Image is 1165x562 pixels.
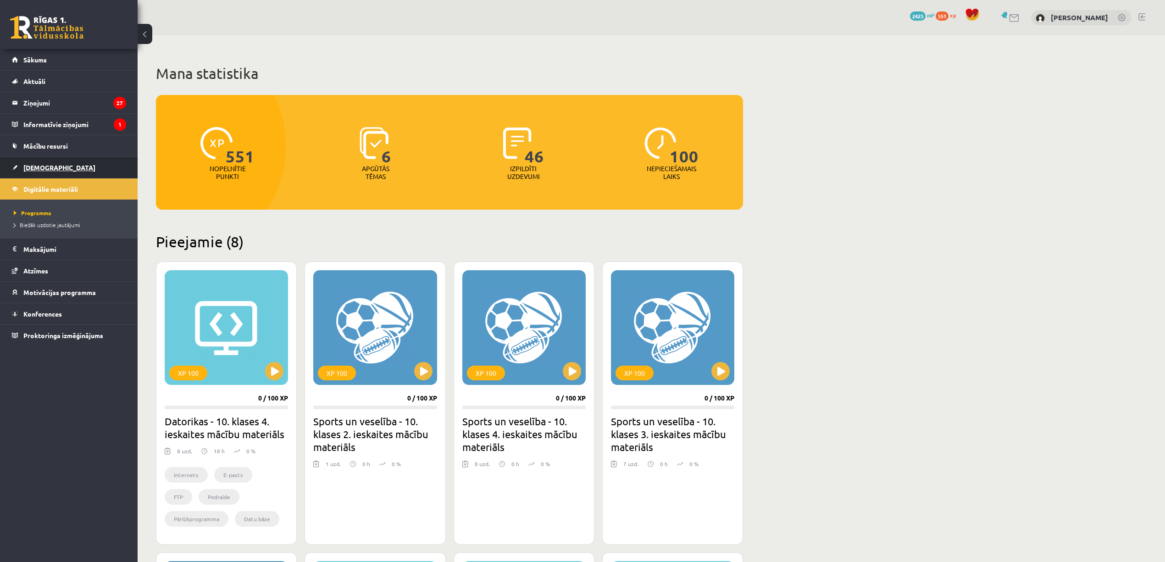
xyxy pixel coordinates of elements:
[200,127,233,159] img: icon-xp-0682a9bc20223a9ccc6f5883a126b849a74cddfe5390d2b41b4391c66f2066e7.svg
[392,460,401,468] p: 0 %
[936,11,960,19] a: 551 xp
[12,71,126,92] a: Aktuāli
[12,114,126,135] a: Informatīvie ziņojumi1
[165,489,192,505] li: FTP
[165,415,288,440] h2: Datorikas - 10. klases 4. ieskaites mācību materiāls
[1036,14,1045,23] img: Kristiāns Timofejevs
[23,267,48,275] span: Atzīmes
[12,92,126,113] a: Ziņojumi27
[23,163,95,172] span: [DEMOGRAPHIC_DATA]
[467,366,505,380] div: XP 100
[382,127,391,165] span: 6
[326,460,341,473] div: 1 uzd.
[156,64,743,83] h1: Mana statistika
[23,331,103,339] span: Proktoringa izmēģinājums
[177,447,192,461] div: 8 uzd.
[14,209,51,217] span: Programma
[511,460,519,468] p: 0 h
[14,209,128,217] a: Programma
[318,366,356,380] div: XP 100
[525,127,544,165] span: 46
[23,77,45,85] span: Aktuāli
[113,97,126,109] i: 27
[12,260,126,281] a: Atzīmes
[235,511,279,527] li: Datu bāze
[199,489,239,505] li: Podraide
[169,366,207,380] div: XP 100
[505,165,541,180] p: Izpildīti uzdevumi
[475,460,490,473] div: 8 uzd.
[689,460,699,468] p: 0 %
[611,415,734,453] h2: Sports un veselība - 10. klases 3. ieskaites mācību materiāls
[12,303,126,324] a: Konferences
[114,118,126,131] i: 1
[541,460,550,468] p: 0 %
[226,127,255,165] span: 551
[936,11,949,21] span: 551
[210,165,246,180] p: Nopelnītie punkti
[23,310,62,318] span: Konferences
[462,415,586,453] h2: Sports un veselība - 10. klases 4. ieskaites mācību materiāls
[246,447,255,455] p: 0 %
[644,127,677,159] img: icon-clock-7be60019b62300814b6bd22b8e044499b485619524d84068768e800edab66f18.svg
[12,135,126,156] a: Mācību resursi
[214,447,225,455] p: 18 h
[165,467,208,483] li: Internets
[623,460,638,473] div: 7 uzd.
[910,11,926,21] span: 2423
[313,415,437,453] h2: Sports un veselība - 10. klases 2. ieskaites mācību materiāls
[1051,13,1108,22] a: [PERSON_NAME]
[23,185,78,193] span: Digitālie materiāli
[927,11,934,19] span: mP
[360,127,388,159] img: icon-learned-topics-4a711ccc23c960034f471b6e78daf4a3bad4a20eaf4de84257b87e66633f6470.svg
[12,49,126,70] a: Sākums
[950,11,956,19] span: xp
[12,325,126,346] a: Proktoringa izmēģinājums
[23,288,96,296] span: Motivācijas programma
[358,165,394,180] p: Apgūtās tēmas
[10,16,83,39] a: Rīgas 1. Tālmācības vidusskola
[647,165,696,180] p: Nepieciešamais laiks
[156,233,743,250] h2: Pieejamie (8)
[503,127,532,159] img: icon-completed-tasks-ad58ae20a441b2904462921112bc710f1caf180af7a3daa7317a5a94f2d26646.svg
[23,56,47,64] span: Sākums
[12,239,126,260] a: Maksājumi
[660,460,668,468] p: 0 h
[12,157,126,178] a: [DEMOGRAPHIC_DATA]
[214,467,252,483] li: E-pasts
[12,178,126,200] a: Digitālie materiāli
[23,92,126,113] legend: Ziņojumi
[362,460,370,468] p: 0 h
[616,366,654,380] div: XP 100
[23,239,126,260] legend: Maksājumi
[910,11,934,19] a: 2423 mP
[14,221,128,229] a: Biežāk uzdotie jautājumi
[670,127,699,165] span: 100
[12,282,126,303] a: Motivācijas programma
[14,221,80,228] span: Biežāk uzdotie jautājumi
[23,142,68,150] span: Mācību resursi
[23,114,126,135] legend: Informatīvie ziņojumi
[165,511,228,527] li: Pārlūkprogramma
